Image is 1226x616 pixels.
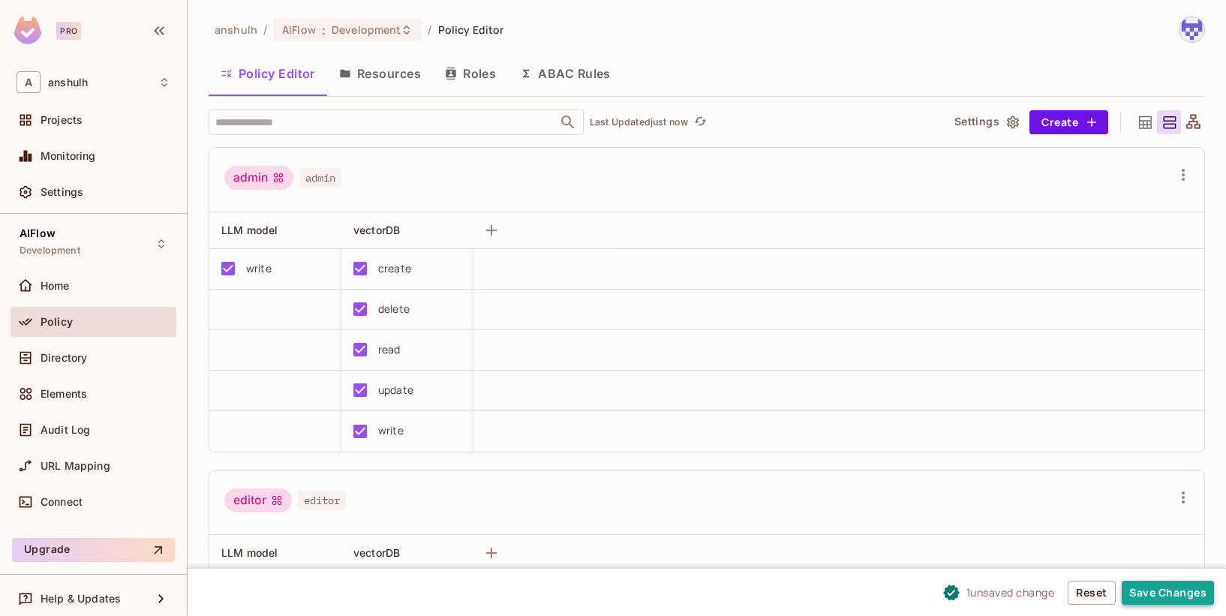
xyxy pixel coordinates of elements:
[56,22,81,40] div: Pro
[41,352,87,364] span: Directory
[20,245,80,257] span: Development
[327,55,433,92] button: Resources
[378,260,411,277] div: create
[378,382,413,398] div: update
[41,460,110,472] span: URL Mapping
[12,538,175,562] button: Upgrade
[691,113,709,131] button: refresh
[688,113,709,131] span: Refresh is not available in edit mode.
[557,112,578,133] button: Open
[332,23,401,37] span: Development
[41,316,73,328] span: Policy
[438,23,504,37] span: Policy Editor
[590,116,688,128] p: Last Updated just now
[1068,581,1116,605] button: Reset
[378,301,410,317] div: delete
[433,55,508,92] button: Roles
[41,424,90,436] span: Audit Log
[41,496,83,508] span: Connect
[17,71,41,93] span: A
[14,17,41,44] img: SReyMgAAAABJRU5ErkJggg==
[41,150,96,162] span: Monitoring
[378,341,401,358] div: read
[1122,581,1214,605] button: Save Changes
[1179,17,1204,42] img: anshulh.work@gmail.com
[428,23,431,37] li: /
[41,280,70,292] span: Home
[41,388,87,400] span: Elements
[321,24,326,36] span: :
[263,23,267,37] li: /
[694,115,707,130] span: refresh
[41,114,83,126] span: Projects
[224,488,292,512] div: editor
[966,584,1055,600] span: 1 unsaved change
[1029,110,1108,134] button: Create
[20,227,56,239] span: AIFlow
[508,55,623,92] button: ABAC Rules
[215,23,257,37] span: the active workspace
[299,168,341,188] span: admin
[41,186,83,198] span: Settings
[221,546,278,559] span: LLM model
[378,422,404,439] div: write
[282,23,316,37] span: AIFlow
[48,77,88,89] span: Workspace: anshulh
[948,110,1023,134] button: Settings
[221,224,278,236] span: LLM model
[41,593,121,605] span: Help & Updates
[224,166,293,190] div: admin
[246,260,272,277] div: write
[209,55,327,92] button: Policy Editor
[353,546,400,559] span: vectorDB
[353,224,400,236] span: vectorDB
[298,491,346,510] span: editor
